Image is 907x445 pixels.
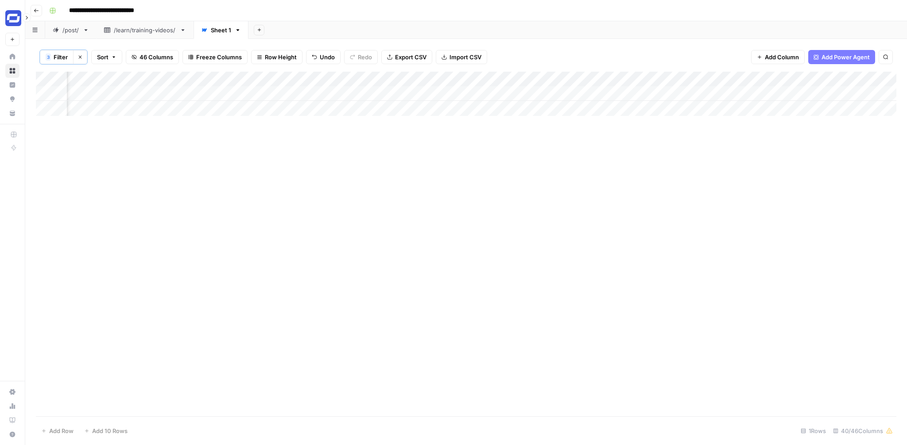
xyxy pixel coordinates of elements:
[265,53,297,61] span: Row Height
[97,21,194,39] a: /learn/training-videos/
[5,50,19,64] a: Home
[765,53,799,61] span: Add Column
[79,424,133,438] button: Add 10 Rows
[97,53,109,61] span: Sort
[436,50,487,64] button: Import CSV
[808,50,875,64] button: Add Power Agent
[92,426,128,435] span: Add 10 Rows
[797,424,829,438] div: 1 Rows
[5,64,19,78] a: Browse
[126,50,179,64] button: 46 Columns
[46,54,51,61] div: 3
[40,50,73,64] button: 3Filter
[5,385,19,399] a: Settings
[196,53,242,61] span: Freeze Columns
[822,53,870,61] span: Add Power Agent
[194,21,248,39] a: Sheet 1
[114,26,176,35] div: /learn/training-videos/
[47,54,50,61] span: 3
[91,50,122,64] button: Sort
[5,399,19,413] a: Usage
[5,10,21,26] img: Synthesia Logo
[140,53,173,61] span: 46 Columns
[45,21,97,39] a: /post/
[36,424,79,438] button: Add Row
[306,50,341,64] button: Undo
[5,106,19,120] a: Your Data
[251,50,302,64] button: Row Height
[320,53,335,61] span: Undo
[211,26,231,35] div: Sheet 1
[358,53,372,61] span: Redo
[381,50,432,64] button: Export CSV
[182,50,248,64] button: Freeze Columns
[5,78,19,92] a: Insights
[450,53,481,61] span: Import CSV
[54,53,68,61] span: Filter
[344,50,378,64] button: Redo
[62,26,79,35] div: /post/
[5,92,19,106] a: Opportunities
[49,426,74,435] span: Add Row
[751,50,805,64] button: Add Column
[395,53,426,61] span: Export CSV
[5,427,19,441] button: Help + Support
[829,424,896,438] div: 40/46 Columns
[5,413,19,427] a: Learning Hub
[5,7,19,29] button: Workspace: Synthesia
